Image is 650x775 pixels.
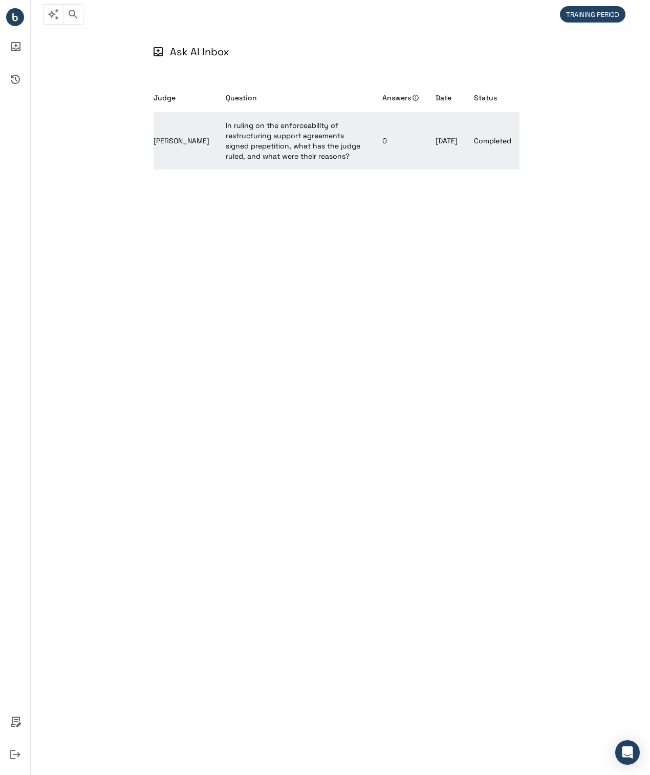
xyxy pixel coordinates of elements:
[466,112,519,169] td: Completed
[374,112,427,169] td: 0
[218,83,374,112] th: Question
[560,6,631,23] div: We are not billing you for your initial period of in-app activity.
[154,83,218,112] th: Judge
[170,44,229,59] p: Ask AI Inbox
[560,10,625,19] span: TRAINING PERIOD
[382,92,419,104] span: Answers
[466,83,519,112] th: Status
[412,94,419,101] svg: Ask AI analyzed and summarized answers from this many transcripts.
[615,740,640,765] div: Open Intercom Messenger
[427,112,466,169] td: [DATE]
[427,83,466,112] th: Date
[154,112,218,169] td: [PERSON_NAME]
[226,121,360,161] span: Depth: Quick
